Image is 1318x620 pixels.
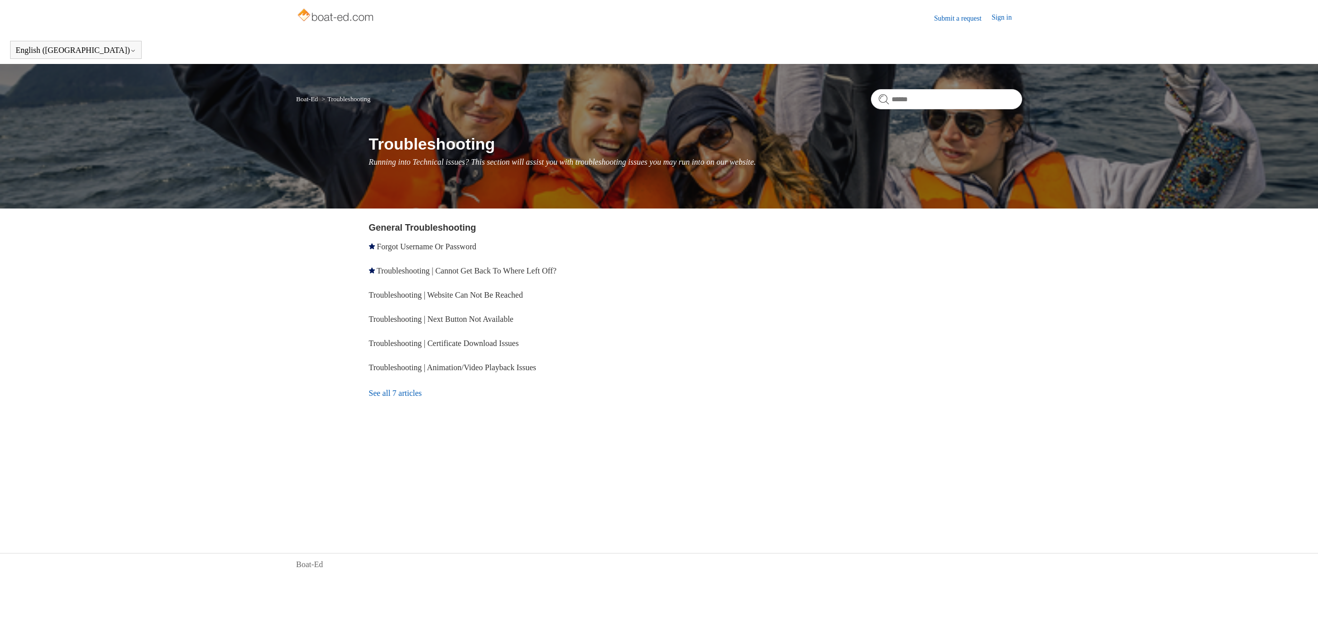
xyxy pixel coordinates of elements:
[369,315,514,323] a: Troubleshooting | Next Button Not Available
[1284,586,1310,612] div: Live chat
[369,156,1022,168] p: Running into Technical issues? This section will assist you with troubleshooting issues you may r...
[871,89,1022,109] input: Search
[296,559,323,571] a: Boat-Ed
[369,380,663,407] a: See all 7 articles
[377,242,476,251] a: Forgot Username Or Password
[369,291,523,299] a: Troubleshooting | Website Can Not Be Reached
[934,13,991,24] a: Submit a request
[320,95,370,103] li: Troubleshooting
[369,243,375,249] svg: Promoted article
[376,266,556,275] a: Troubleshooting | Cannot Get Back To Where Left Off?
[369,339,519,348] a: Troubleshooting | Certificate Download Issues
[369,132,1022,156] h1: Troubleshooting
[369,267,375,273] svg: Promoted article
[296,95,318,103] a: Boat-Ed
[296,6,376,26] img: Boat-Ed Help Center home page
[369,363,536,372] a: Troubleshooting | Animation/Video Playback Issues
[369,223,476,233] a: General Troubleshooting
[16,46,136,55] button: English ([GEOGRAPHIC_DATA])
[296,95,320,103] li: Boat-Ed
[991,12,1022,24] a: Sign in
